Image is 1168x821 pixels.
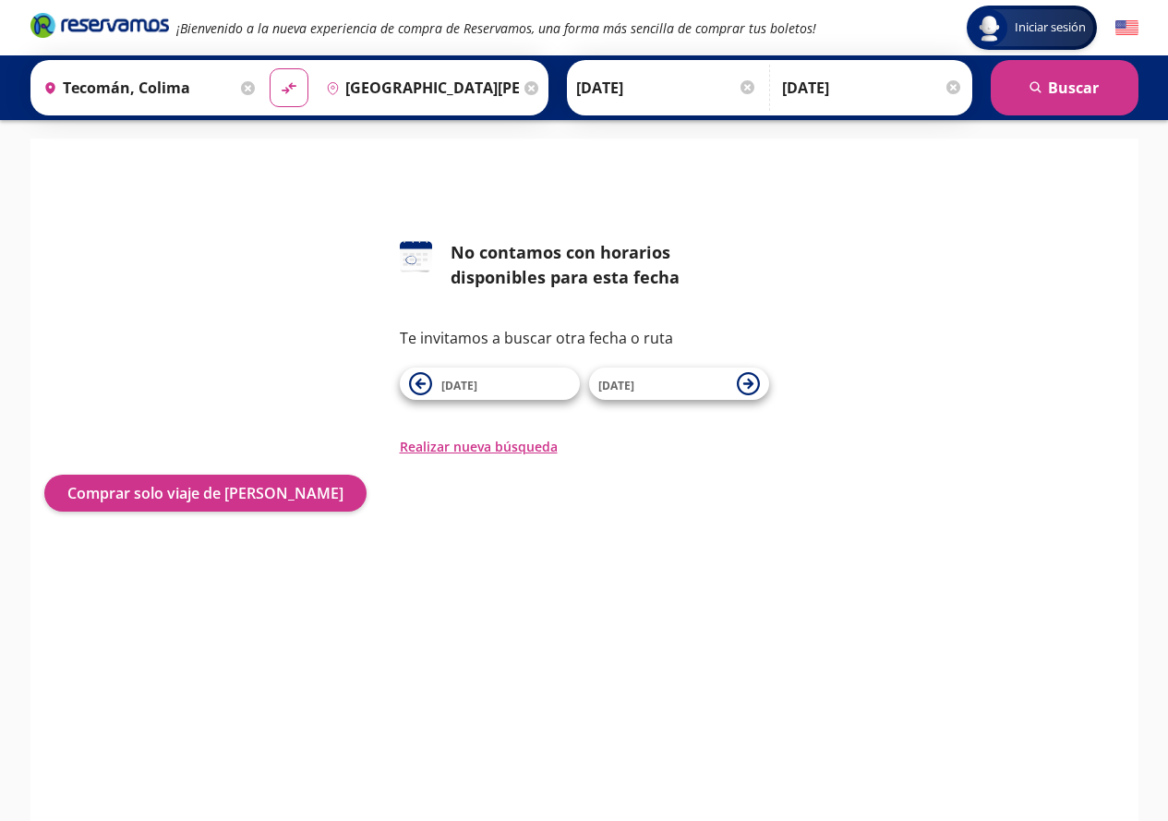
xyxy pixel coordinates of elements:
input: Elegir Fecha [576,65,757,111]
span: [DATE] [441,378,477,393]
input: Buscar Destino [319,65,520,111]
button: English [1115,17,1138,40]
input: Buscar Origen [36,65,237,111]
button: Realizar nueva búsqueda [400,437,558,456]
div: No contamos con horarios disponibles para esta fecha [451,240,769,290]
p: Te invitamos a buscar otra fecha o ruta [400,327,769,349]
span: [DATE] [598,378,634,393]
button: [DATE] [589,368,769,400]
input: Opcional [782,65,963,111]
em: ¡Bienvenido a la nueva experiencia de compra de Reservamos, una forma más sencilla de comprar tus... [176,19,816,37]
button: Buscar [991,60,1138,115]
button: Comprar solo viaje de [PERSON_NAME] [44,475,367,512]
a: Brand Logo [30,11,169,44]
button: [DATE] [400,368,580,400]
i: Brand Logo [30,11,169,39]
span: Iniciar sesión [1007,18,1093,37]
